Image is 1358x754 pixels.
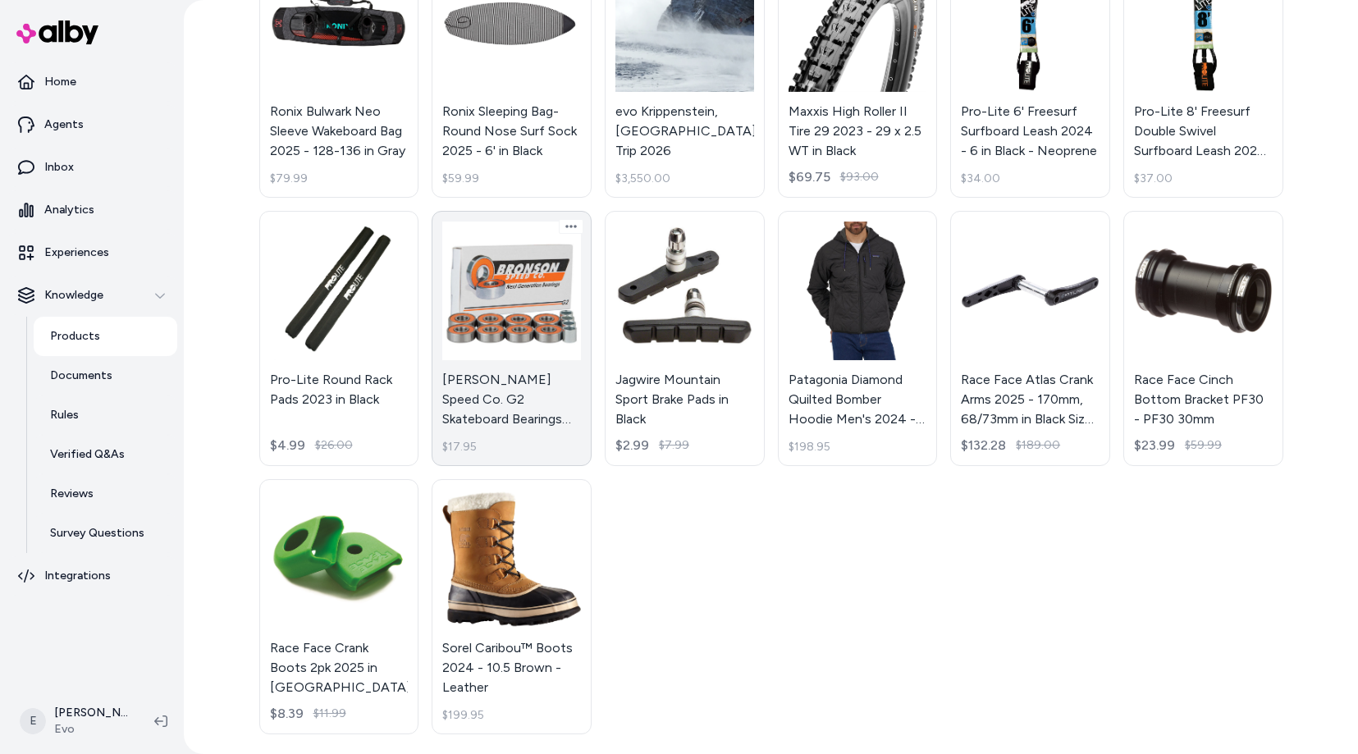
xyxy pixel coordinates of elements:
[34,474,177,514] a: Reviews
[20,708,46,734] span: E
[7,148,177,187] a: Inbox
[34,356,177,395] a: Documents
[34,514,177,553] a: Survey Questions
[50,486,94,502] p: Reviews
[7,276,177,315] button: Knowledge
[54,721,128,738] span: Evo
[7,556,177,596] a: Integrations
[10,695,141,747] button: E[PERSON_NAME]Evo
[44,287,103,304] p: Knowledge
[34,317,177,356] a: Products
[44,244,109,261] p: Experiences
[44,159,74,176] p: Inbox
[44,74,76,90] p: Home
[50,328,100,345] p: Products
[259,211,419,466] a: Pro-Lite Round Rack Pads 2023 in BlackPro-Lite Round Rack Pads 2023 in Black$4.99$26.00
[1123,211,1283,466] a: Race Face Cinch Bottom Bracket PF30 - PF30 30mmRace Face Cinch Bottom Bracket PF30 - PF30 30mm$23...
[50,368,112,384] p: Documents
[7,105,177,144] a: Agents
[50,407,79,423] p: Rules
[432,479,592,734] a: Sorel Caribou™ Boots 2024 - 10.5 Brown - LeatherSorel Caribou™ Boots 2024 - 10.5 Brown - Leather$...
[259,479,419,734] a: Race Face Crank Boots 2pk 2025 in GreenRace Face Crank Boots 2pk 2025 in [GEOGRAPHIC_DATA]$8.39$1...
[50,446,125,463] p: Verified Q&As
[44,568,111,584] p: Integrations
[34,395,177,435] a: Rules
[7,233,177,272] a: Experiences
[950,211,1110,466] a: Race Face Atlas Crank Arms 2025 - 170mm, 68/73mm in Black Size 170mm 68/73mm - AluminumRace Face ...
[50,525,144,542] p: Survey Questions
[432,211,592,466] a: Bronson Speed Co. G2 Skateboard Bearings 2026 - 1 in Orange[PERSON_NAME] Speed Co. G2 Skateboard ...
[34,435,177,474] a: Verified Q&As
[7,190,177,230] a: Analytics
[16,21,98,44] img: alby Logo
[7,62,177,102] a: Home
[54,705,128,721] p: [PERSON_NAME]
[44,202,94,218] p: Analytics
[605,211,765,466] a: Jagwire Mountain Sport Brake Pads in BlackJagwire Mountain Sport Brake Pads in Black$2.99$7.99
[44,117,84,133] p: Agents
[778,211,938,466] a: Patagonia Diamond Quilted Bomber Hoodie Men's 2024 - Small Black - Cotton/PolyesterPatagonia Diam...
